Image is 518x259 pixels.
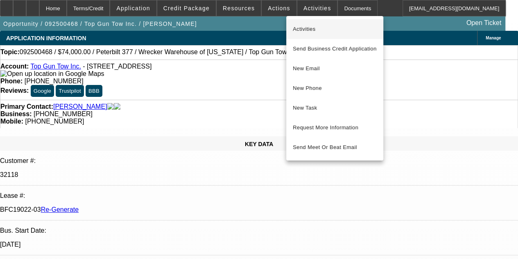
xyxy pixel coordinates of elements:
span: Send Business Credit Application [293,44,377,54]
span: New Task [293,103,377,113]
span: New Email [293,64,377,73]
span: New Phone [293,83,377,93]
span: Send Meet Or Beat Email [293,142,377,152]
span: Request More Information [293,123,377,133]
span: Activities [293,24,377,34]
